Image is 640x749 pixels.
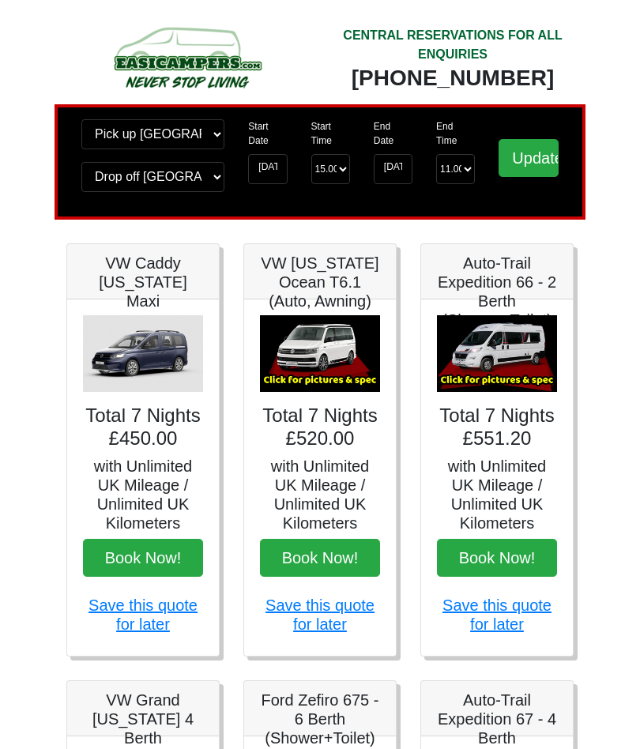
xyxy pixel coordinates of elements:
[83,315,203,393] img: VW Caddy California Maxi
[374,119,412,148] label: End Date
[437,254,557,329] h5: Auto-Trail Expedition 66 - 2 Berth (Shower+Toilet)
[248,154,287,184] input: Start Date
[260,539,380,577] button: Book Now!
[260,405,380,450] h4: Total 7 Nights £520.00
[311,119,350,148] label: Start Time
[260,315,380,393] img: VW California Ocean T6.1 (Auto, Awning)
[332,64,574,92] div: [PHONE_NUMBER]
[83,457,203,533] h5: with Unlimited UK Mileage / Unlimited UK Kilometers
[436,119,475,148] label: End Time
[437,457,557,533] h5: with Unlimited UK Mileage / Unlimited UK Kilometers
[83,405,203,450] h4: Total 7 Nights £450.00
[499,139,559,177] input: Update
[248,119,287,148] label: Start Date
[332,26,574,64] div: CENTRAL RESERVATIONS FOR ALL ENQUIRIES
[437,405,557,450] h4: Total 7 Nights £551.20
[88,597,198,633] a: Save this quote for later
[83,539,203,577] button: Book Now!
[265,597,375,633] a: Save this quote for later
[374,154,412,184] input: Return Date
[437,539,557,577] button: Book Now!
[66,22,308,92] img: campers-checkout-logo.png
[442,597,552,633] a: Save this quote for later
[260,691,380,747] h5: Ford Zefiro 675 - 6 Berth (Shower+Toilet)
[437,315,557,393] img: Auto-Trail Expedition 66 - 2 Berth (Shower+Toilet)
[83,254,203,311] h5: VW Caddy [US_STATE] Maxi
[260,254,380,311] h5: VW [US_STATE] Ocean T6.1 (Auto, Awning)
[260,457,380,533] h5: with Unlimited UK Mileage / Unlimited UK Kilometers
[83,691,203,747] h5: VW Grand [US_STATE] 4 Berth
